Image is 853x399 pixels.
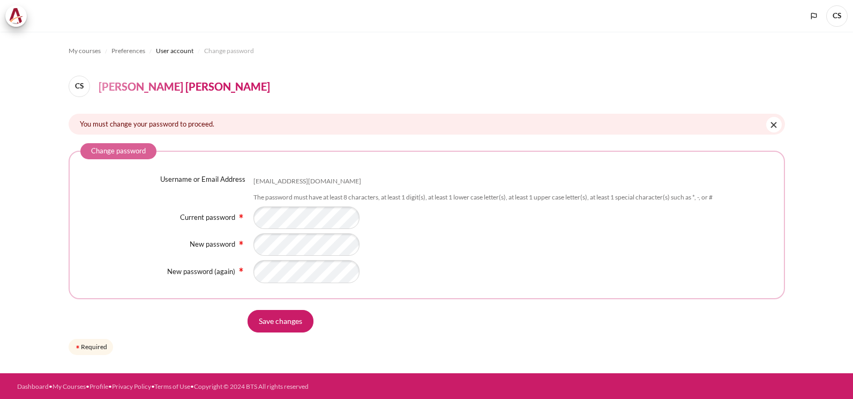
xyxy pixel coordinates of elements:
[69,42,785,60] nav: Navigation bar
[826,5,848,27] span: CS
[154,382,190,390] a: Terms of Use
[74,344,81,350] img: Required field
[89,382,108,390] a: Profile
[253,193,713,202] div: The password must have at least 8 characters, at least 1 digit(s), at least 1 lower case letter(s...
[9,8,24,24] img: Architeck
[69,76,94,97] a: CS
[111,46,145,56] span: Preferences
[69,46,101,56] span: My courses
[237,266,245,272] span: Required
[204,45,254,57] a: Change password
[237,239,245,246] span: Required
[237,212,245,218] span: Required
[248,310,313,332] input: Save changes
[17,382,49,390] a: Dashboard
[80,143,156,159] legend: Change password
[69,45,101,57] a: My courses
[826,5,848,27] a: User menu
[5,5,32,27] a: Architeck Architeck
[190,240,235,248] label: New password
[167,267,235,276] label: New password (again)
[156,46,193,56] span: User account
[180,213,235,221] label: Current password
[53,382,86,390] a: My Courses
[237,265,245,274] img: Required
[237,239,245,247] img: Required
[194,382,309,390] a: Copyright © 2024 BTS All rights reserved
[204,46,254,56] span: Change password
[111,45,145,57] a: Preferences
[99,78,270,94] h4: [PERSON_NAME] [PERSON_NAME]
[69,339,113,355] div: Required
[17,382,473,391] div: • • • • •
[806,8,822,24] button: Languages
[160,174,245,185] label: Username or Email Address
[69,114,785,135] div: You must change your password to proceed.
[253,177,361,186] div: [EMAIL_ADDRESS][DOMAIN_NAME]
[237,212,245,220] img: Required
[112,382,151,390] a: Privacy Policy
[69,76,90,97] span: CS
